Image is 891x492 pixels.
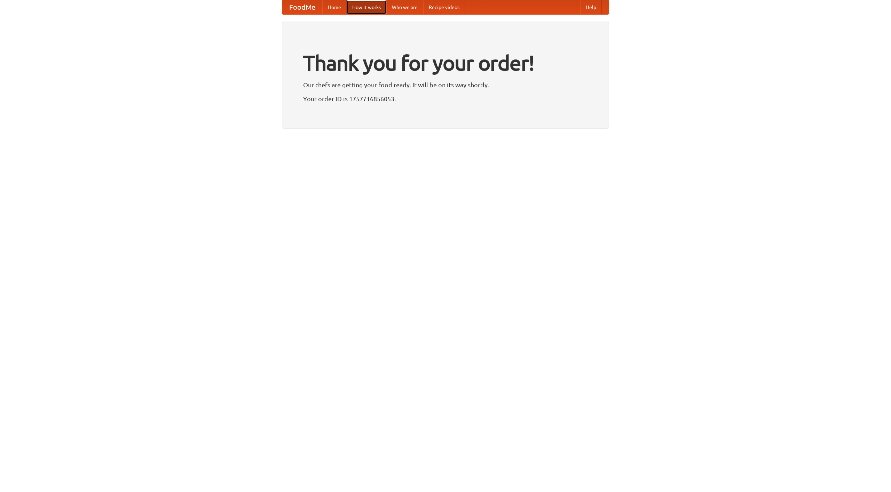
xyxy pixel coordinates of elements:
[303,46,588,80] h1: Thank you for your order!
[303,94,588,104] p: Your order ID is 1757716856053.
[303,80,588,90] p: Our chefs are getting your food ready. It will be on its way shortly.
[322,0,347,14] a: Home
[423,0,465,14] a: Recipe videos
[282,0,322,14] a: FoodMe
[580,0,602,14] a: Help
[347,0,386,14] a: How it works
[386,0,423,14] a: Who we are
